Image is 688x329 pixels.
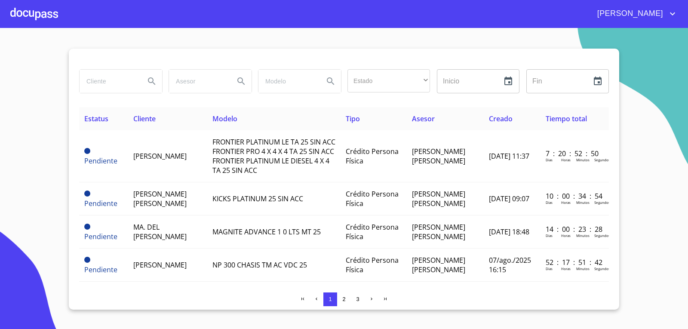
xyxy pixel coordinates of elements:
[133,260,187,270] span: [PERSON_NAME]
[84,265,117,274] span: Pendiente
[576,157,590,162] p: Minutos
[489,151,529,161] span: [DATE] 11:37
[84,232,117,241] span: Pendiente
[212,137,335,175] span: FRONTIER PLATINUM LE TA 25 SIN ACC FRONTIER PRO 4 X 4 X 4 TA 25 SIN ACC FRONTIER PLATINUM LE DIES...
[546,157,553,162] p: Dias
[212,227,321,237] span: MAGNITE ADVANCE 1 0 LTS MT 25
[84,199,117,208] span: Pendiente
[258,70,317,93] input: search
[489,114,513,123] span: Creado
[546,114,587,123] span: Tiempo total
[489,194,529,203] span: [DATE] 09:07
[84,148,90,154] span: Pendiente
[412,255,465,274] span: [PERSON_NAME] [PERSON_NAME]
[561,157,571,162] p: Horas
[320,71,341,92] button: Search
[347,69,430,92] div: ​
[576,266,590,271] p: Minutos
[133,222,187,241] span: MA. DEL [PERSON_NAME]
[591,7,678,21] button: account of current user
[412,114,435,123] span: Asesor
[412,147,465,166] span: [PERSON_NAME] [PERSON_NAME]
[323,292,337,306] button: 1
[337,292,351,306] button: 2
[346,222,399,241] span: Crédito Persona Física
[546,258,604,267] p: 52 : 17 : 51 : 42
[561,200,571,205] p: Horas
[329,296,332,302] span: 1
[80,70,138,93] input: search
[141,71,162,92] button: Search
[84,224,90,230] span: Pendiente
[84,114,108,123] span: Estatus
[342,296,345,302] span: 2
[594,233,610,238] p: Segundos
[351,292,365,306] button: 3
[591,7,667,21] span: [PERSON_NAME]
[346,114,360,123] span: Tipo
[489,227,529,237] span: [DATE] 18:48
[231,71,252,92] button: Search
[561,266,571,271] p: Horas
[212,114,237,123] span: Modelo
[84,191,90,197] span: Pendiente
[356,296,359,302] span: 3
[412,189,465,208] span: [PERSON_NAME] [PERSON_NAME]
[561,233,571,238] p: Horas
[346,147,399,166] span: Crédito Persona Física
[212,260,307,270] span: NP 300 CHASIS TM AC VDC 25
[133,189,187,208] span: [PERSON_NAME] [PERSON_NAME]
[546,266,553,271] p: Dias
[576,200,590,205] p: Minutos
[546,233,553,238] p: Dias
[133,151,187,161] span: [PERSON_NAME]
[412,222,465,241] span: [PERSON_NAME] [PERSON_NAME]
[489,255,531,274] span: 07/ago./2025 16:15
[594,200,610,205] p: Segundos
[546,224,604,234] p: 14 : 00 : 23 : 28
[594,157,610,162] p: Segundos
[84,257,90,263] span: Pendiente
[594,266,610,271] p: Segundos
[346,255,399,274] span: Crédito Persona Física
[212,194,303,203] span: KICKS PLATINUM 25 SIN ACC
[169,70,227,93] input: search
[133,114,156,123] span: Cliente
[546,191,604,201] p: 10 : 00 : 34 : 54
[546,200,553,205] p: Dias
[546,149,604,158] p: 7 : 20 : 52 : 50
[576,233,590,238] p: Minutos
[346,189,399,208] span: Crédito Persona Física
[84,156,117,166] span: Pendiente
